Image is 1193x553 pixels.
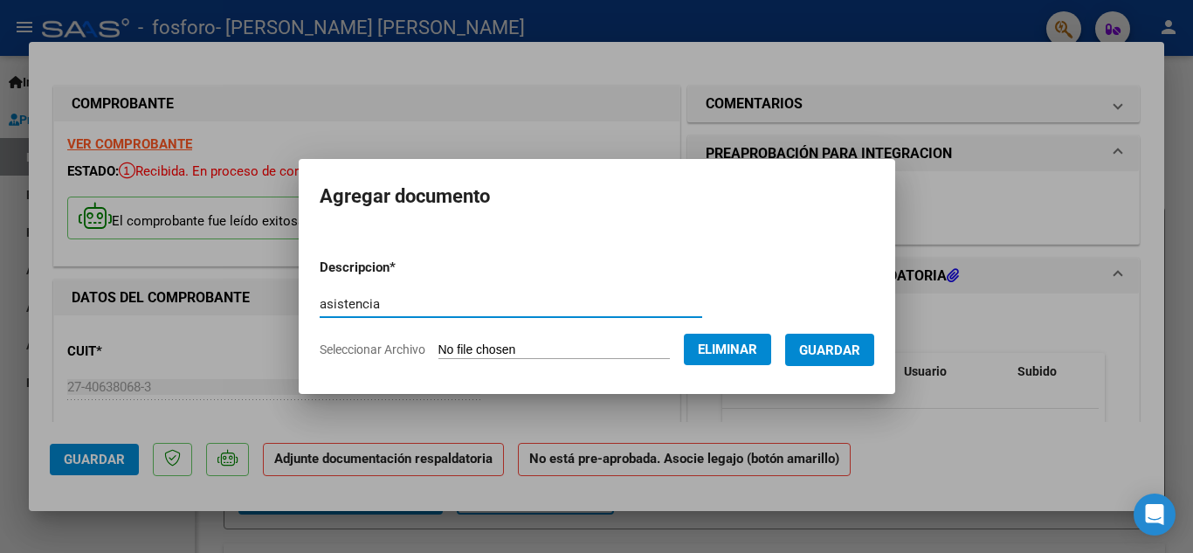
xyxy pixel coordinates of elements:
[320,258,486,278] p: Descripcion
[320,342,425,356] span: Seleccionar Archivo
[785,334,874,366] button: Guardar
[1134,494,1176,536] div: Open Intercom Messenger
[799,342,860,358] span: Guardar
[320,180,874,213] h2: Agregar documento
[698,342,757,357] span: Eliminar
[684,334,771,365] button: Eliminar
